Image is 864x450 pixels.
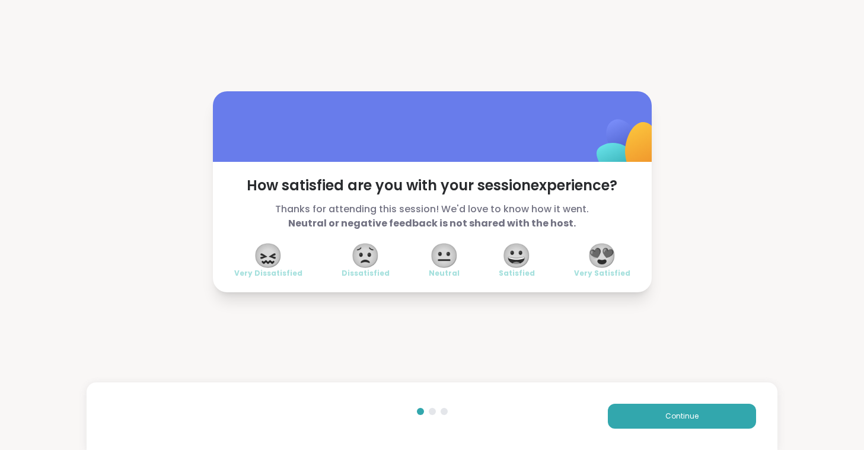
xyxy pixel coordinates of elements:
[342,269,390,278] span: Dissatisfied
[288,216,576,230] b: Neutral or negative feedback is not shared with the host.
[234,176,630,195] span: How satisfied are you with your session experience?
[665,411,699,422] span: Continue
[429,245,459,266] span: 😐
[574,269,630,278] span: Very Satisfied
[587,245,617,266] span: 😍
[499,269,535,278] span: Satisfied
[234,269,302,278] span: Very Dissatisfied
[234,202,630,231] span: Thanks for attending this session! We'd love to know how it went.
[253,245,283,266] span: 😖
[569,88,687,206] img: ShareWell Logomark
[502,245,531,266] span: 😀
[350,245,380,266] span: 😟
[608,404,756,429] button: Continue
[429,269,460,278] span: Neutral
